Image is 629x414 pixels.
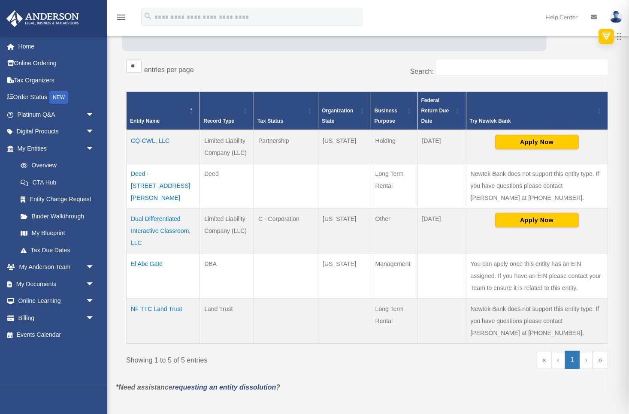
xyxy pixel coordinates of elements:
td: You can apply once this entity has an EIN assigned. If you have an EIN please contact your Team t... [466,253,608,298]
a: Tax Due Dates [12,242,103,259]
a: Home [6,38,107,55]
th: Federal Return Due Date: Activate to sort [417,91,466,130]
a: Events Calendar [6,326,107,344]
i: menu [116,12,126,22]
span: Record Type [203,118,234,124]
td: Long Term Rental [371,163,417,208]
td: Holding [371,130,417,163]
td: Newtek Bank does not support this entity type. If you have questions please contact [PERSON_NAME]... [466,163,608,208]
td: Dual Differentiated Interactive Classroom, LLC [127,208,200,253]
a: Entity Change Request [12,191,103,208]
img: User Pic [610,11,623,23]
th: Entity Name: Activate to invert sorting [127,91,200,130]
a: Binder Walkthrough [12,208,103,225]
a: Overview [12,157,99,174]
a: Online Learningarrow_drop_down [6,293,107,310]
td: Land Trust [200,298,254,344]
a: Order StatusNEW [6,89,107,106]
a: CTA Hub [12,174,103,191]
span: arrow_drop_down [86,309,103,327]
div: NEW [49,91,68,104]
td: [US_STATE] [318,253,371,298]
td: Limited Liability Company (LLC) [200,130,254,163]
span: Business Purpose [375,108,397,124]
div: Try Newtek Bank [470,116,595,126]
a: My Anderson Teamarrow_drop_down [6,259,107,276]
a: First [537,351,552,369]
td: NF TTC Land Trust [127,298,200,344]
a: Online Ordering [6,55,107,72]
td: Deed [200,163,254,208]
td: [US_STATE] [318,208,371,253]
td: Other [371,208,417,253]
div: Showing 1 to 5 of 5 entries [126,351,361,366]
label: entries per page [144,66,194,73]
a: My Entitiesarrow_drop_down [6,140,103,157]
span: Tax Status [257,118,283,124]
td: Newtek Bank does not support this entity type. If you have questions please contact [PERSON_NAME]... [466,298,608,344]
span: arrow_drop_down [86,275,103,293]
td: [US_STATE] [318,130,371,163]
a: Tax Organizers [6,72,107,89]
span: arrow_drop_down [86,123,103,141]
td: Management [371,253,417,298]
a: Platinum Q&Aarrow_drop_down [6,106,107,123]
a: Previous [552,351,565,369]
td: Limited Liability Company (LLC) [200,208,254,253]
span: Entity Name [130,118,160,124]
th: Business Purpose: Activate to sort [371,91,417,130]
td: C - Corporation [254,208,318,253]
button: Apply Now [495,213,579,227]
td: Long Term Rental [371,298,417,344]
th: Record Type: Activate to sort [200,91,254,130]
a: Last [593,351,608,369]
th: Tax Status: Activate to sort [254,91,318,130]
span: arrow_drop_down [86,140,103,157]
td: Deed - [STREET_ADDRESS][PERSON_NAME] [127,163,200,208]
a: requesting an entity dissolution [172,384,276,391]
span: Federal Return Due Date [421,97,449,124]
td: CQ-CWL, LLC [127,130,200,163]
em: *Need assistance ? [116,384,280,391]
span: arrow_drop_down [86,293,103,310]
a: Digital Productsarrow_drop_down [6,123,107,140]
label: Search: [410,68,434,75]
i: search [143,12,153,21]
img: Anderson Advisors Platinum Portal [4,10,82,27]
a: My Documentsarrow_drop_down [6,275,107,293]
a: Billingarrow_drop_down [6,309,107,326]
td: [DATE] [417,130,466,163]
td: [DATE] [417,208,466,253]
td: El Abc Gato [127,253,200,298]
a: Next [580,351,593,369]
a: menu [116,15,126,22]
button: Apply Now [495,135,579,149]
span: Organization State [322,108,353,124]
a: 1 [565,351,580,369]
th: Organization State: Activate to sort [318,91,371,130]
th: Try Newtek Bank : Activate to sort [466,91,608,130]
span: arrow_drop_down [86,259,103,276]
td: Partnership [254,130,318,163]
a: My Blueprint [12,225,103,242]
span: arrow_drop_down [86,106,103,124]
td: DBA [200,253,254,298]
